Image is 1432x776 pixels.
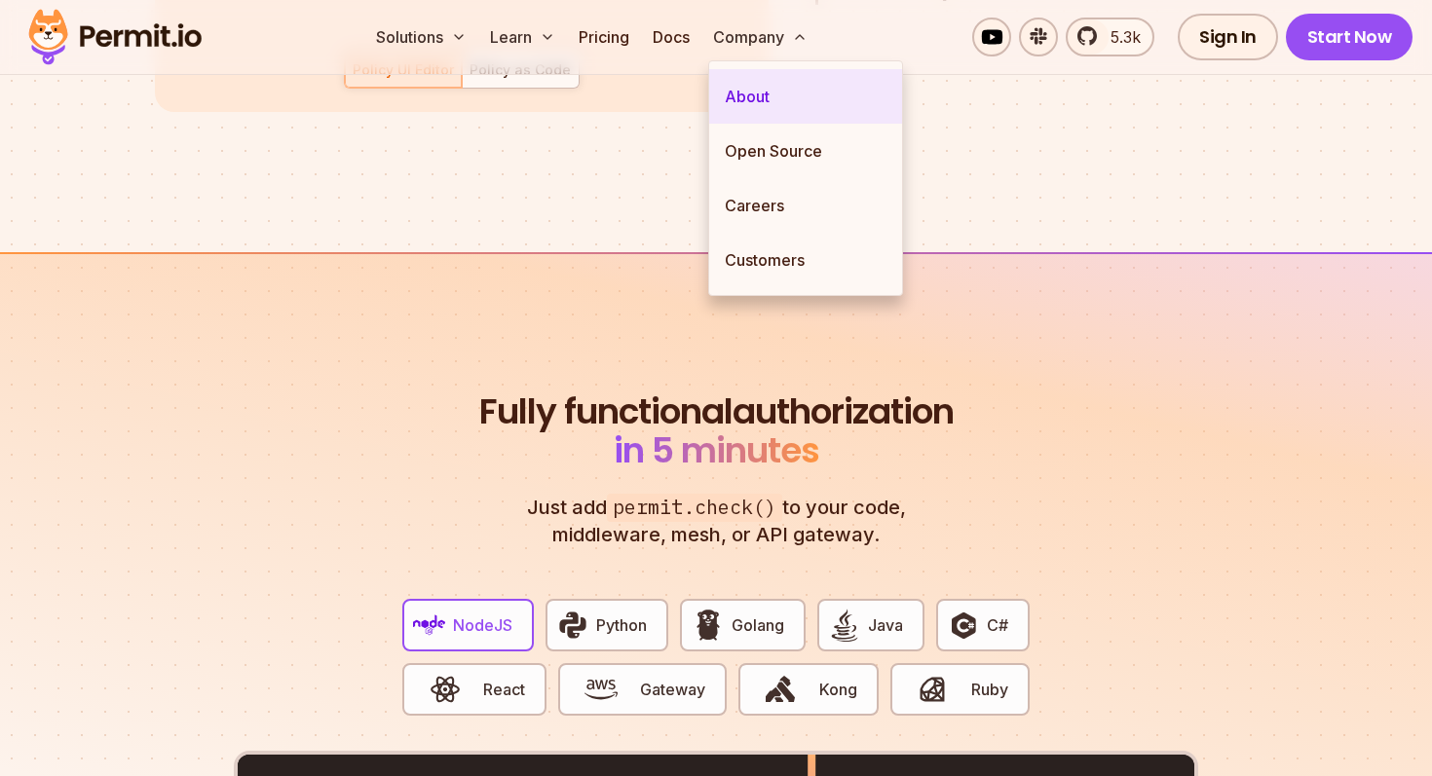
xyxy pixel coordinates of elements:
img: Gateway [584,673,618,706]
a: 5.3k [1066,18,1154,56]
a: Pricing [571,18,637,56]
a: Careers [709,178,902,233]
img: NodeJS [413,609,446,642]
span: 5.3k [1099,25,1141,49]
a: About [709,69,902,124]
span: permit.check() [607,494,782,522]
h2: authorization [474,392,958,470]
a: Docs [645,18,697,56]
span: Golang [732,613,784,637]
a: Open Source [709,124,902,178]
img: C# [947,609,980,642]
span: NodeJS [453,613,512,637]
img: Permit logo [19,4,210,70]
img: Kong [764,673,797,706]
img: Golang [692,609,725,642]
span: Java [868,613,903,637]
span: React [483,678,525,701]
span: Kong [819,678,857,701]
img: Ruby [916,673,949,706]
img: Python [556,609,589,642]
span: Ruby [971,678,1008,701]
span: Fully functional [479,392,733,431]
a: Customers [709,233,902,287]
button: Learn [482,18,563,56]
button: Company [705,18,815,56]
span: Python [596,613,647,637]
img: Java [828,609,861,642]
button: Solutions [368,18,474,56]
span: in 5 minutes [614,425,819,475]
span: Gateway [640,678,705,701]
a: Sign In [1178,14,1278,60]
p: Just add to your code, middleware, mesh, or API gateway. [506,494,926,548]
a: Start Now [1286,14,1413,60]
span: C# [987,613,1008,637]
img: React [429,673,462,706]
